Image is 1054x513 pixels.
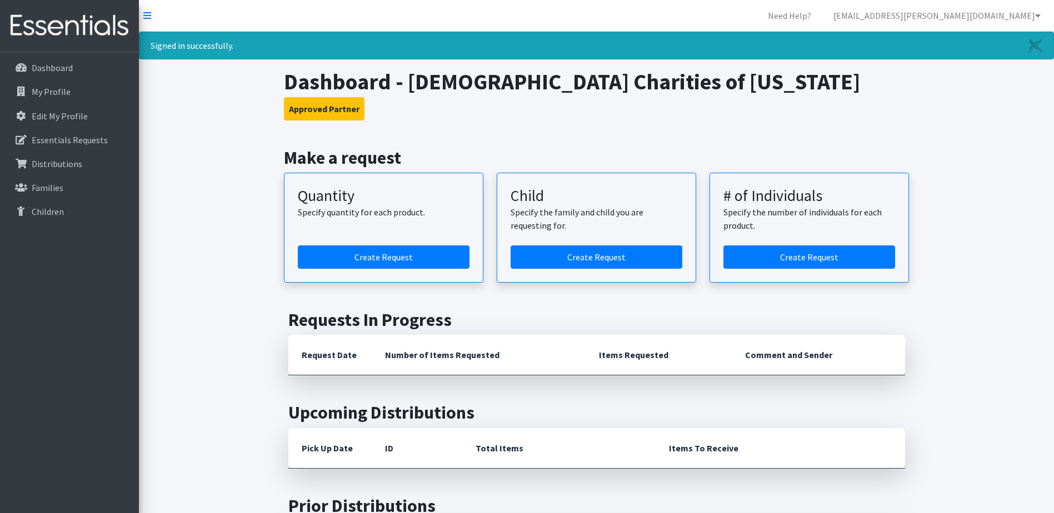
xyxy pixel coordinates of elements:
p: Edit My Profile [32,110,88,122]
div: Signed in successfully. [139,32,1054,59]
p: Children [32,206,64,217]
th: Number of Items Requested [372,335,586,375]
th: Comment and Sender [732,335,905,375]
h1: Dashboard - [DEMOGRAPHIC_DATA] Charities of [US_STATE] [284,68,909,95]
p: Specify the number of individuals for each product. [723,205,895,232]
a: Families [4,177,134,199]
a: Distributions [4,153,134,175]
h3: Quantity [298,187,469,205]
h2: Requests In Progress [288,309,905,330]
th: Items To Receive [656,428,905,469]
th: Items Requested [586,335,732,375]
a: Close [1018,32,1053,59]
a: My Profile [4,81,134,103]
a: Children [4,200,134,223]
p: Distributions [32,158,82,169]
p: Families [32,182,63,193]
p: Dashboard [32,62,73,73]
p: My Profile [32,86,71,97]
h3: # of Individuals [723,187,895,205]
th: Request Date [288,335,372,375]
p: Specify quantity for each product. [298,205,469,219]
a: Create a request for a child or family [511,245,682,269]
img: HumanEssentials [4,7,134,44]
button: Approved Partner [284,97,364,120]
a: Edit My Profile [4,105,134,127]
th: Pick Up Date [288,428,372,469]
a: Essentials Requests [4,129,134,151]
p: Specify the family and child you are requesting for. [511,205,682,232]
th: ID [372,428,462,469]
th: Total Items [462,428,656,469]
h2: Make a request [284,147,909,168]
a: Create a request by number of individuals [723,245,895,269]
a: Dashboard [4,57,134,79]
h2: Upcoming Distributions [288,402,905,423]
h3: Child [511,187,682,205]
a: Create a request by quantity [298,245,469,269]
a: Need Help? [759,4,820,27]
p: Essentials Requests [32,134,108,145]
a: [EMAIL_ADDRESS][PERSON_NAME][DOMAIN_NAME] [825,4,1050,27]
